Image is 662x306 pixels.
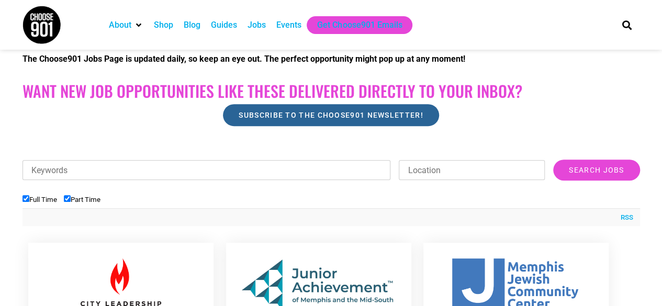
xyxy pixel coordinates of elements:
input: Search Jobs [553,160,639,180]
a: About [109,19,131,31]
a: Jobs [248,19,266,31]
input: Keywords [23,160,391,180]
a: Blog [184,19,200,31]
strong: The Choose901 Jobs Page is updated daily, so keep an eye out. The perfect opportunity might pop u... [23,54,465,64]
label: Full Time [23,196,57,203]
div: About [104,16,149,34]
a: Get Choose901 Emails [317,19,402,31]
h2: Want New Job Opportunities like these Delivered Directly to your Inbox? [23,82,640,100]
a: Events [276,19,301,31]
div: Search [618,16,635,33]
input: Location [399,160,545,180]
input: Part Time [64,195,71,202]
span: Subscribe to the Choose901 newsletter! [239,111,423,119]
a: RSS [615,212,633,223]
a: Guides [211,19,237,31]
label: Part Time [64,196,100,203]
a: Subscribe to the Choose901 newsletter! [223,104,439,126]
a: Shop [154,19,173,31]
input: Full Time [23,195,29,202]
nav: Main nav [104,16,604,34]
